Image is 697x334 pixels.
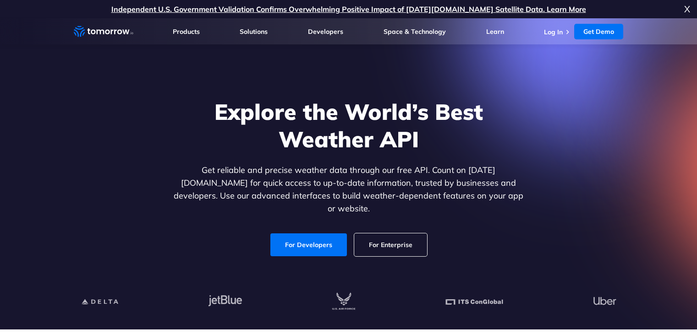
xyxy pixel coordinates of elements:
[172,164,526,215] p: Get reliable and precise weather data through our free API. Count on [DATE][DOMAIN_NAME] for quic...
[384,27,446,36] a: Space & Technology
[240,27,268,36] a: Solutions
[270,233,347,256] a: For Developers
[308,27,343,36] a: Developers
[173,27,200,36] a: Products
[111,5,586,14] a: Independent U.S. Government Validation Confirms Overwhelming Positive Impact of [DATE][DOMAIN_NAM...
[544,28,563,36] a: Log In
[354,233,427,256] a: For Enterprise
[574,24,623,39] a: Get Demo
[172,98,526,153] h1: Explore the World’s Best Weather API
[74,25,133,38] a: Home link
[486,27,504,36] a: Learn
